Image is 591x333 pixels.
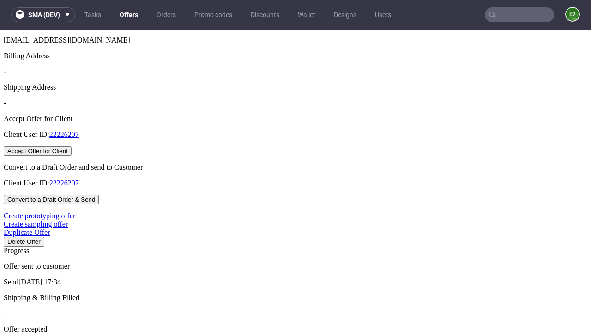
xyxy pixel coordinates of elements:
[4,182,75,190] a: Create prototyping offer
[4,296,587,304] p: Offer accepted
[4,217,587,225] div: Progress
[4,69,6,77] span: -
[4,54,587,62] div: Shipping Address
[49,101,79,109] a: 22226207
[4,6,130,14] span: [EMAIL_ADDRESS][DOMAIN_NAME]
[4,101,587,109] p: Client User ID:
[4,22,587,31] div: Billing Address
[79,7,107,22] a: Tasks
[4,85,587,93] div: Accept Offer for Client
[4,207,44,217] input: Delete Offer
[4,38,6,46] span: -
[4,248,587,257] p: Send
[189,7,238,22] a: Promo codes
[369,7,397,22] a: Users
[328,7,362,22] a: Designs
[18,248,61,256] span: [DATE] 17:34
[4,199,50,207] a: Duplicate Offer
[4,117,72,126] button: Accept Offer for Client
[11,7,75,22] button: sma (dev)
[4,165,99,175] input: Convert to a Draft Order & Send
[151,7,181,22] a: Orders
[28,12,60,18] span: sma (dev)
[4,191,68,198] a: Create sampling offer
[4,233,587,241] p: Offer sent to customer
[4,264,587,272] p: Shipping & Billing Filled
[4,134,587,142] div: Convert to a Draft Order and send to Customer
[292,7,321,22] a: Wallet
[566,8,579,21] figcaption: e2
[4,280,587,288] p: -
[49,149,79,157] a: 22226207
[245,7,285,22] a: Discounts
[114,7,144,22] a: Offers
[4,149,587,158] p: Client User ID:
